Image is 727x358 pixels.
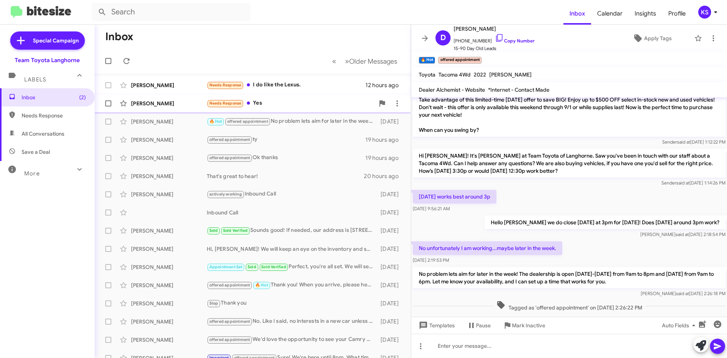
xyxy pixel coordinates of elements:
div: Inbound Call [207,190,377,199]
span: 🔥 Hot [255,283,268,288]
span: actively working [209,192,242,197]
div: ty [207,135,365,144]
span: » [345,56,349,66]
div: 20 hours ago [364,172,405,180]
div: No. Like I said, no interests in a new car unless I can get 0% [207,317,377,326]
span: offered appointment [209,337,250,342]
span: Insights [629,3,662,25]
span: Save a Deal [22,148,50,156]
div: We'd love the opportunity to see your Camry Hybrid and make a competitive offer. When can you com... [207,335,377,344]
div: [PERSON_NAME] [131,281,207,289]
small: offered appointment [438,57,481,64]
span: [PHONE_NUMBER] [454,33,535,45]
p: No unfortunately I am working...maybe later in the week. [413,241,562,255]
span: offered appointment [227,119,268,124]
span: [PERSON_NAME] [454,24,535,33]
span: Labels [24,76,46,83]
div: Sounds good! If needed, our address is [STREET_ADDRESS][PERSON_NAME]. When you arrive, please hea... [207,226,377,235]
span: Pause [476,319,491,332]
div: That's great to hear! [207,172,364,180]
small: 🔥 Hot [419,57,435,64]
button: KS [692,6,719,19]
span: Needs Response [22,112,86,119]
div: [PERSON_NAME] [131,227,207,234]
div: Inbound Call [207,209,377,216]
div: [DATE] [377,263,405,271]
div: KS [698,6,711,19]
span: offered appointment [209,137,250,142]
span: offered appointment [209,155,250,160]
div: 19 hours ago [365,136,405,144]
span: Apply Tags [644,31,672,45]
span: Templates [417,319,455,332]
div: I do like the Lexus. [207,81,365,89]
span: [PERSON_NAME] [489,71,532,78]
div: 19 hours ago [365,154,405,162]
div: [PERSON_NAME] [131,245,207,253]
div: Thank you [207,299,377,308]
span: Inbox [22,94,86,101]
span: 2022 [474,71,486,78]
nav: Page navigation example [328,53,402,69]
div: Thank you! When you arrive, please head to the sales building to the left and ask for my sales ma... [207,281,377,289]
div: [DATE] [377,245,405,253]
span: [DATE] 9:56:21 AM [413,206,450,211]
div: [PERSON_NAME] [131,300,207,307]
h1: Inbox [105,31,133,43]
div: [PERSON_NAME] [131,191,207,198]
div: Ok thanks [207,153,365,162]
span: 🔥 Hot [209,119,222,124]
div: Team Toyota Langhorne [15,56,80,64]
span: « [332,56,336,66]
span: Special Campaign [33,37,79,44]
p: No problem lets aim for later in the week! The dealership is open [DATE]-[DATE] from 9am to 8pm a... [413,267,725,288]
span: *Internet - Contact Made [488,86,549,93]
span: offered appointment [209,319,250,324]
div: [PERSON_NAME] [131,136,207,144]
button: Next [340,53,402,69]
span: Sold Verified [223,228,248,233]
div: Hi, [PERSON_NAME]! We will keep an eye on the inventory and see if anything comes through that yo... [207,245,377,253]
p: Hello [PERSON_NAME] we do close [DATE] at 3pm for [DATE]! Does [DATE] around 3pm work? [485,216,725,229]
div: [DATE] [377,336,405,344]
span: Needs Response [209,101,242,106]
span: Toyota [419,71,435,78]
button: Mark Inactive [497,319,551,332]
div: [PERSON_NAME] [131,118,207,125]
div: [DATE] [377,118,405,125]
button: Templates [411,319,461,332]
span: (2) [79,94,86,101]
span: Older Messages [349,57,397,66]
button: Apply Tags [613,31,691,45]
a: Inbox [563,3,591,25]
span: Sold [209,228,218,233]
a: Calendar [591,3,629,25]
div: [DATE] [377,227,405,234]
div: [PERSON_NAME] [131,100,207,107]
span: Mark Inactive [512,319,545,332]
p: Hi [PERSON_NAME]! It's [PERSON_NAME] at Team Toyota of Langhorne. Saw you've been in touch with o... [413,149,725,178]
span: Appointment Set [209,264,243,269]
div: [PERSON_NAME] [131,154,207,162]
span: 15-90 Day Old Leads [454,45,535,52]
span: offered appointment [209,283,250,288]
a: Profile [662,3,692,25]
span: Sender [DATE] 1:12:22 PM [662,139,725,145]
div: Perfect, you're all set. We will see you [DATE] at noon! Look forward to meeting with you then! [207,263,377,271]
span: Sender [DATE] 1:14:26 PM [661,180,725,186]
div: [DATE] [377,318,405,325]
span: said at [676,231,689,237]
div: [DATE] [377,191,405,198]
div: 12 hours ago [365,81,405,89]
div: [PERSON_NAME] [131,336,207,344]
span: said at [676,291,689,296]
span: Stop [209,301,218,306]
div: [PERSON_NAME] [131,263,207,271]
div: No problem lets aim for later in the week! The dealership is open [DATE]-[DATE] from 9am to 8pm a... [207,117,377,126]
div: [DATE] [377,209,405,216]
input: Search [92,3,251,21]
a: Special Campaign [10,31,85,50]
button: Pause [461,319,497,332]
